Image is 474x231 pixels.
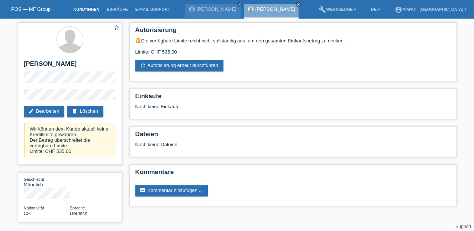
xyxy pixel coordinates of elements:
i: account_circle [395,6,402,13]
span: Deutsch [70,211,88,216]
div: Die verfügbare Limite reicht nicht vollständig aus, um den gesamten Einkaufsbetrag zu decken. [135,38,451,44]
h2: [PERSON_NAME] [24,60,116,71]
a: editBearbeiten [24,106,65,117]
a: close [237,2,242,7]
i: refresh [140,62,146,68]
i: star_border [113,24,120,31]
span: Sprache [70,206,85,210]
a: account_circlem-way - [GEOGRAPHIC_DATA] ▾ [391,7,470,12]
i: build [319,6,326,13]
div: Noch keine Dateien [135,142,362,147]
a: buildWerkzeuge ▾ [315,7,360,12]
a: deleteLöschen [67,106,103,117]
i: comment [140,187,146,193]
i: close [296,3,300,6]
a: [PERSON_NAME] [255,6,295,12]
span: Geschlecht [24,177,44,182]
a: Kund*innen [70,7,103,12]
a: POS — MF Group [11,6,51,12]
span: Schweiz [24,211,31,216]
h2: Kommentare [135,169,451,180]
a: Einkäufe [103,7,131,12]
i: edit [28,108,34,114]
h2: Autorisierung [135,26,451,38]
a: E-Mail Support [132,7,174,12]
h2: Dateien [135,131,451,142]
i: close [238,3,242,6]
a: DE ▾ [367,7,384,12]
a: [PERSON_NAME] [197,6,236,12]
i: account_balance [135,38,141,44]
i: delete [72,108,78,114]
a: commentKommentar hinzufügen ... [135,185,208,196]
h2: Einkäufe [135,93,451,104]
a: star_border [113,24,120,32]
a: Support [455,224,471,229]
div: Noch keine Einkäufe [135,104,451,115]
span: Nationalität [24,206,44,210]
a: close [296,2,301,7]
div: Limite: CHF 535.00 [135,44,451,55]
a: refreshAutorisierung erneut durchführen [135,60,223,71]
div: Männlich [24,176,70,187]
div: Wir können dem Kunde aktuell keine Kreditlimite gewähren. Der Betrag überschreitet die verfügbare... [24,123,116,157]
